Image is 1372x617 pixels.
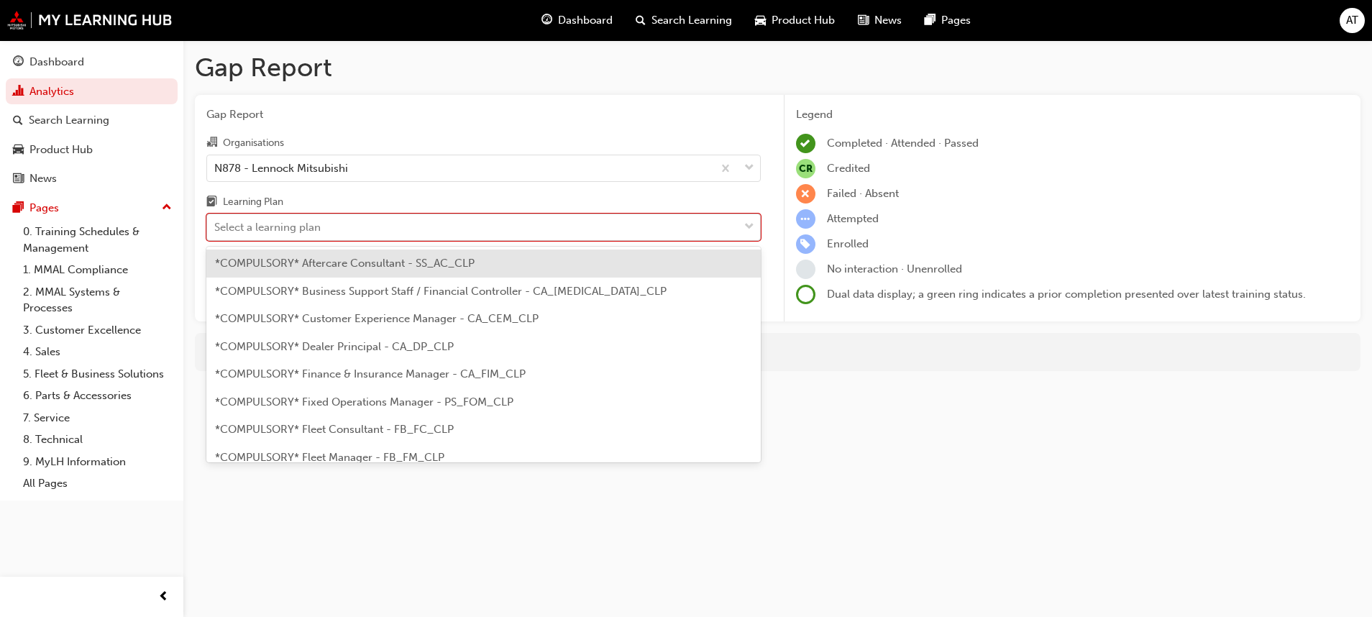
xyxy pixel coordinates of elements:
[215,257,475,270] span: *COMPULSORY* Aftercare Consultant - SS_AC_CLP
[206,196,217,209] span: learningplan-icon
[7,11,173,29] img: mmal
[215,396,513,408] span: *COMPULSORY* Fixed Operations Manager - PS_FOM_CLP
[215,285,667,298] span: *COMPULSORY* Business Support Staff / Financial Controller - CA_[MEDICAL_DATA]_CLP
[541,12,552,29] span: guage-icon
[13,56,24,69] span: guage-icon
[215,340,454,353] span: *COMPULSORY* Dealer Principal - CA_DP_CLP
[827,137,979,150] span: Completed · Attended · Passed
[755,12,766,29] span: car-icon
[215,423,454,436] span: *COMPULSORY* Fleet Consultant - FB_FC_CLP
[846,6,913,35] a: news-iconNews
[1346,12,1358,29] span: AT
[13,86,24,99] span: chart-icon
[827,262,962,275] span: No interaction · Unenrolled
[925,12,936,29] span: pages-icon
[17,451,178,473] a: 9. MyLH Information
[941,12,971,29] span: Pages
[162,198,172,217] span: up-icon
[215,367,526,380] span: *COMPULSORY* Finance & Insurance Manager - CA_FIM_CLP
[624,6,744,35] a: search-iconSearch Learning
[827,237,869,250] span: Enrolled
[744,159,754,178] span: down-icon
[17,319,178,342] a: 3. Customer Excellence
[206,106,761,123] span: Gap Report
[17,407,178,429] a: 7. Service
[796,159,815,178] span: null-icon
[796,184,815,204] span: learningRecordVerb_FAIL-icon
[796,260,815,279] span: learningRecordVerb_NONE-icon
[744,6,846,35] a: car-iconProduct Hub
[17,472,178,495] a: All Pages
[223,195,283,209] div: Learning Plan
[772,12,835,29] span: Product Hub
[913,6,982,35] a: pages-iconPages
[6,49,178,76] a: Dashboard
[195,52,1360,83] h1: Gap Report
[858,12,869,29] span: news-icon
[6,165,178,192] a: News
[29,54,84,70] div: Dashboard
[17,221,178,259] a: 0. Training Schedules & Management
[651,12,732,29] span: Search Learning
[214,160,348,176] div: N878 - Lennock Mitsubishi
[17,385,178,407] a: 6. Parts & Accessories
[6,195,178,221] button: Pages
[206,344,1350,360] div: For more in-depth analysis and data download, go to
[796,106,1350,123] div: Legend
[796,209,815,229] span: learningRecordVerb_ATTEMPT-icon
[874,12,902,29] span: News
[215,312,539,325] span: *COMPULSORY* Customer Experience Manager - CA_CEM_CLP
[796,234,815,254] span: learningRecordVerb_ENROLL-icon
[158,588,169,606] span: prev-icon
[796,134,815,153] span: learningRecordVerb_COMPLETE-icon
[827,212,879,225] span: Attempted
[636,12,646,29] span: search-icon
[13,202,24,215] span: pages-icon
[29,200,59,216] div: Pages
[6,137,178,163] a: Product Hub
[17,341,178,363] a: 4. Sales
[530,6,624,35] a: guage-iconDashboard
[13,114,23,127] span: search-icon
[17,429,178,451] a: 8. Technical
[206,137,217,150] span: organisation-icon
[13,144,24,157] span: car-icon
[6,107,178,134] a: Search Learning
[223,136,284,150] div: Organisations
[17,363,178,385] a: 5. Fleet & Business Solutions
[6,78,178,105] a: Analytics
[214,219,321,236] div: Select a learning plan
[29,142,93,158] div: Product Hub
[29,170,57,187] div: News
[558,12,613,29] span: Dashboard
[827,288,1306,301] span: Dual data display; a green ring indicates a prior completion presented over latest training status.
[827,187,899,200] span: Failed · Absent
[827,162,870,175] span: Credited
[17,259,178,281] a: 1. MMAL Compliance
[29,112,109,129] div: Search Learning
[215,451,444,464] span: *COMPULSORY* Fleet Manager - FB_FM_CLP
[17,281,178,319] a: 2. MMAL Systems & Processes
[6,46,178,195] button: DashboardAnalyticsSearch LearningProduct HubNews
[1340,8,1365,33] button: AT
[744,218,754,237] span: down-icon
[13,173,24,186] span: news-icon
